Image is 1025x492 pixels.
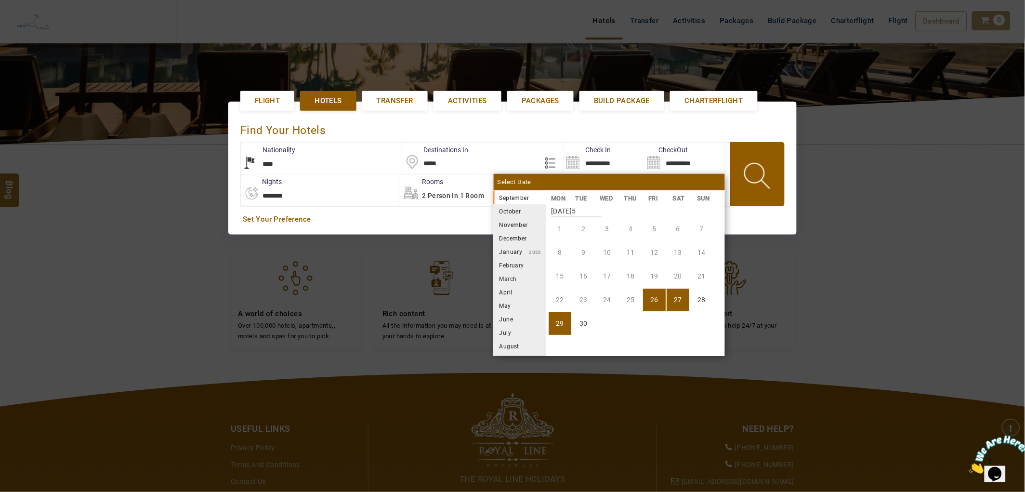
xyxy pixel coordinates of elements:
[493,258,546,272] li: February
[493,299,546,312] li: May
[493,218,546,231] li: November
[619,193,644,203] li: THU
[594,96,650,106] span: Build Package
[692,193,717,203] li: SUN
[255,96,280,106] span: Flight
[400,177,443,186] label: Rooms
[448,96,487,106] span: Activities
[644,143,725,174] input: Search
[493,204,546,218] li: October
[551,200,602,217] strong: [DATE]5
[644,193,668,203] li: FRI
[4,4,8,12] span: 1
[4,4,64,42] img: Chat attention grabber
[240,91,294,111] a: Flight
[643,289,666,311] li: Friday, 26 September 2025
[684,96,743,106] span: Charterflight
[493,285,546,299] li: April
[422,192,484,199] span: 2 Person in 1 Room
[579,91,664,111] a: Build Package
[493,272,546,285] li: March
[546,193,571,203] li: MON
[494,174,725,190] div: Select Date
[240,177,282,186] label: nights
[240,114,785,142] div: Find Your Hotels
[564,145,611,155] label: Check In
[570,193,595,203] li: TUE
[493,245,546,258] li: January
[572,312,595,335] li: Tuesday, 30 September 2025
[362,91,428,111] a: Transfer
[668,193,692,203] li: SAT
[493,312,546,326] li: June
[690,289,713,311] li: Sunday, 28 September 2025
[434,91,501,111] a: Activities
[493,339,546,353] li: August
[493,326,546,339] li: July
[549,312,571,335] li: Monday, 29 September 2025
[507,91,574,111] a: Packages
[315,96,342,106] span: Hotels
[564,143,644,174] input: Search
[595,193,619,203] li: WED
[965,432,1025,478] iframe: chat widget
[402,145,469,155] label: Destinations In
[377,96,413,106] span: Transfer
[667,289,689,311] li: Saturday, 27 September 2025
[523,250,542,255] small: 2026
[522,96,559,106] span: Packages
[241,145,295,155] label: Nationality
[243,214,782,225] a: Set Your Preference
[529,196,596,201] small: 2025
[644,145,688,155] label: CheckOut
[493,191,546,204] li: September
[493,231,546,245] li: December
[300,91,356,111] a: Hotels
[670,91,757,111] a: Charterflight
